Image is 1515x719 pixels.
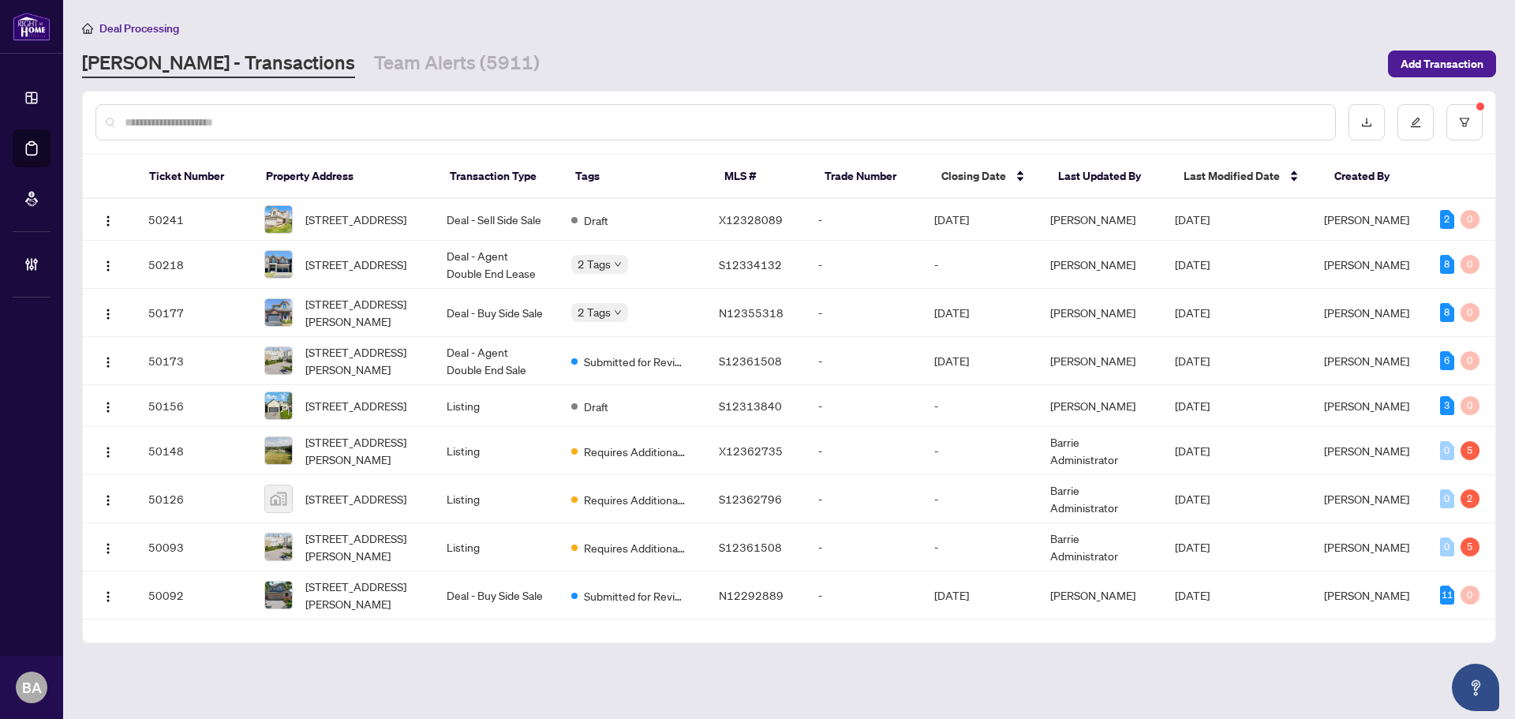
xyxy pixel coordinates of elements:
[136,385,252,427] td: 50156
[1175,399,1210,413] span: [DATE]
[102,590,114,603] img: Logo
[95,438,121,463] button: Logo
[95,300,121,325] button: Logo
[806,241,922,289] td: -
[22,676,42,698] span: BA
[434,241,559,289] td: Deal - Agent Double End Lease
[102,446,114,459] img: Logo
[1440,537,1454,556] div: 0
[1459,117,1470,128] span: filter
[434,523,559,571] td: Listing
[584,539,686,556] span: Requires Additional Docs
[1171,155,1322,199] th: Last Modified Date
[305,490,406,507] span: [STREET_ADDRESS]
[1461,586,1479,605] div: 0
[1461,441,1479,460] div: 5
[1446,104,1483,140] button: filter
[719,540,782,554] span: S12361508
[136,289,252,337] td: 50177
[922,241,1038,289] td: -
[136,199,252,241] td: 50241
[102,260,114,272] img: Logo
[1175,257,1210,271] span: [DATE]
[1038,337,1162,385] td: [PERSON_NAME]
[1397,104,1434,140] button: edit
[719,305,784,320] span: N12355318
[584,443,686,460] span: Requires Additional Docs
[1324,257,1409,271] span: [PERSON_NAME]
[922,289,1038,337] td: [DATE]
[584,587,686,605] span: Submitted for Review
[1184,167,1280,185] span: Last Modified Date
[265,437,292,464] img: thumbnail-img
[305,295,421,330] span: [STREET_ADDRESS][PERSON_NAME]
[806,199,922,241] td: -
[1410,117,1421,128] span: edit
[719,257,782,271] span: S12334132
[1461,210,1479,229] div: 0
[1440,489,1454,508] div: 0
[1461,396,1479,415] div: 0
[1175,540,1210,554] span: [DATE]
[102,215,114,227] img: Logo
[1440,396,1454,415] div: 3
[1046,155,1171,199] th: Last Updated By
[265,206,292,233] img: thumbnail-img
[922,427,1038,475] td: -
[712,155,812,199] th: MLS #
[136,337,252,385] td: 50173
[13,12,50,41] img: logo
[95,486,121,511] button: Logo
[1440,303,1454,322] div: 8
[1038,523,1162,571] td: Barrie Administrator
[584,491,686,508] span: Requires Additional Docs
[136,475,252,523] td: 50126
[265,299,292,326] img: thumbnail-img
[136,523,252,571] td: 50093
[265,534,292,560] img: thumbnail-img
[1440,351,1454,370] div: 6
[1461,255,1479,274] div: 0
[99,21,179,36] span: Deal Processing
[922,199,1038,241] td: [DATE]
[1175,588,1210,602] span: [DATE]
[1440,441,1454,460] div: 0
[305,211,406,228] span: [STREET_ADDRESS]
[95,393,121,418] button: Logo
[95,582,121,608] button: Logo
[806,385,922,427] td: -
[1324,354,1409,368] span: [PERSON_NAME]
[614,260,622,268] span: down
[719,354,782,368] span: S12361508
[434,475,559,523] td: Listing
[1038,571,1162,620] td: [PERSON_NAME]
[922,385,1038,427] td: -
[584,212,608,229] span: Draft
[1175,305,1210,320] span: [DATE]
[922,475,1038,523] td: -
[1324,212,1409,227] span: [PERSON_NAME]
[929,155,1046,199] th: Closing Date
[1461,537,1479,556] div: 5
[719,588,784,602] span: N12292889
[1440,586,1454,605] div: 11
[102,308,114,320] img: Logo
[1452,664,1499,711] button: Open asap
[136,427,252,475] td: 50148
[806,289,922,337] td: -
[1388,51,1496,77] button: Add Transaction
[922,571,1038,620] td: [DATE]
[806,571,922,620] td: -
[434,385,559,427] td: Listing
[719,444,783,458] span: X12362735
[305,397,406,414] span: [STREET_ADDRESS]
[136,571,252,620] td: 50092
[1324,588,1409,602] span: [PERSON_NAME]
[102,401,114,414] img: Logo
[719,492,782,506] span: S12362796
[95,348,121,373] button: Logo
[563,155,712,199] th: Tags
[806,427,922,475] td: -
[1175,212,1210,227] span: [DATE]
[434,289,559,337] td: Deal - Buy Side Sale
